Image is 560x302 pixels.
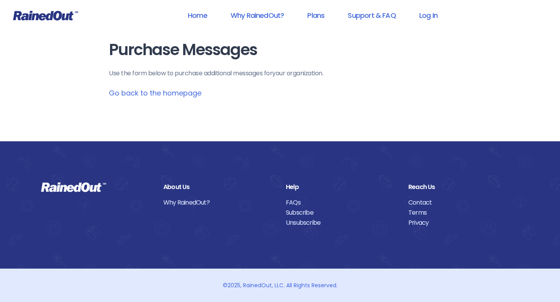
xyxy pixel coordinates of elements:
[297,7,334,24] a: Plans
[408,198,519,208] a: Contact
[408,208,519,218] a: Terms
[163,198,274,208] a: Why RainedOut?
[109,41,451,59] h1: Purchase Messages
[178,7,217,24] a: Home
[286,182,397,192] div: Help
[338,7,406,24] a: Support & FAQ
[408,218,519,228] a: Privacy
[286,198,397,208] a: FAQs
[286,208,397,218] a: Subscribe
[109,69,451,78] p: Use the form below to purchase additional messages for your organization .
[163,182,274,192] div: About Us
[109,88,201,98] a: Go back to the homepage
[286,218,397,228] a: Unsubscribe
[409,7,448,24] a: Log In
[408,182,519,192] div: Reach Us
[220,7,294,24] a: Why RainedOut?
